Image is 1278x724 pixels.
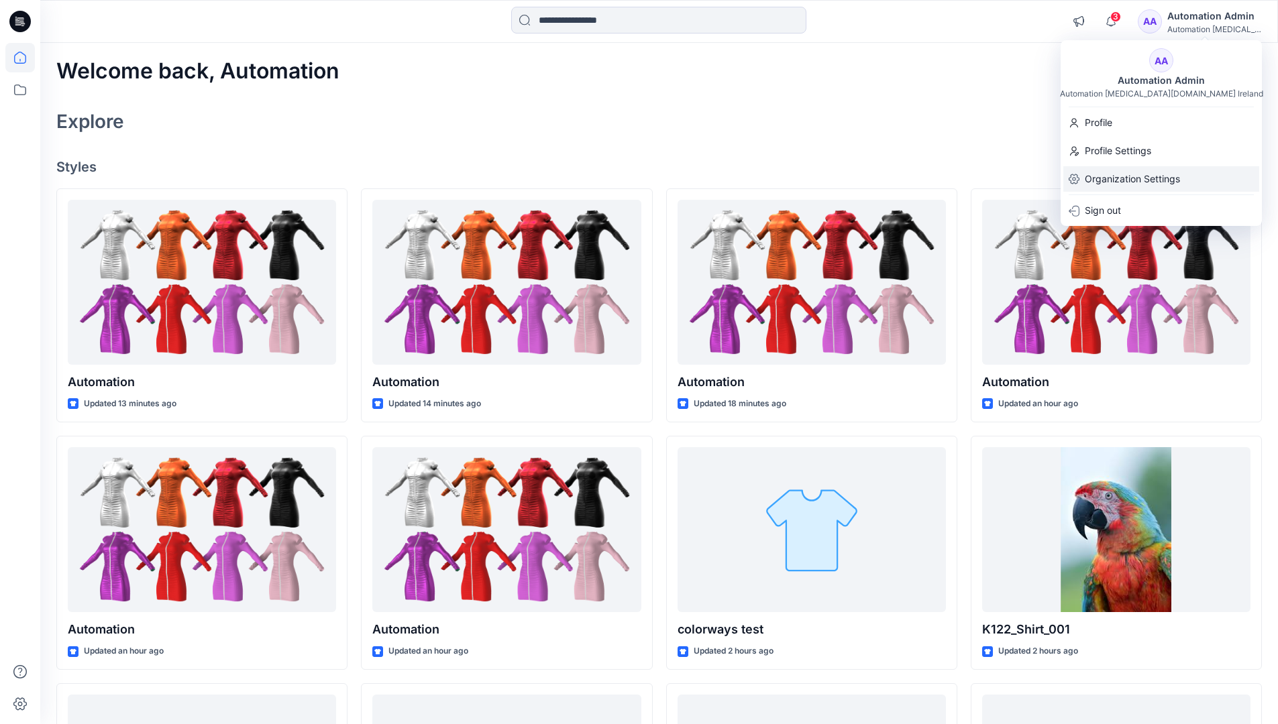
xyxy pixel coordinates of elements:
[1167,8,1261,24] div: Automation Admin
[1085,198,1121,223] p: Sign out
[1061,110,1262,135] a: Profile
[68,200,336,365] a: Automation
[1085,138,1151,164] p: Profile Settings
[982,373,1250,391] p: Automation
[1167,24,1261,34] div: Automation [MEDICAL_DATA]...
[1060,88,1263,99] div: Automation [MEDICAL_DATA][DOMAIN_NAME] Ireland
[372,200,641,365] a: Automation
[982,447,1250,613] a: K122_Shirt_001
[998,644,1078,658] p: Updated 2 hours ago
[388,644,468,658] p: Updated an hour ago
[1138,9,1162,34] div: AA
[982,620,1250,639] p: K122_Shirt_001
[56,159,1262,175] h4: Styles
[1061,166,1262,192] a: Organization Settings
[372,620,641,639] p: Automation
[678,373,946,391] p: Automation
[1061,138,1262,164] a: Profile Settings
[1110,11,1121,22] span: 3
[678,200,946,365] a: Automation
[56,111,124,132] h2: Explore
[1085,110,1112,135] p: Profile
[84,644,164,658] p: Updated an hour ago
[694,644,774,658] p: Updated 2 hours ago
[68,373,336,391] p: Automation
[998,397,1078,411] p: Updated an hour ago
[372,447,641,613] a: Automation
[68,447,336,613] a: Automation
[56,59,339,84] h2: Welcome back, Automation
[372,373,641,391] p: Automation
[1110,72,1213,88] div: Automation Admin
[694,397,786,411] p: Updated 18 minutes ago
[68,620,336,639] p: Automation
[1085,166,1180,192] p: Organization Settings
[388,397,481,411] p: Updated 14 minutes ago
[678,620,946,639] p: colorways test
[678,447,946,613] a: colorways test
[1149,48,1173,72] div: AA
[84,397,176,411] p: Updated 13 minutes ago
[982,200,1250,365] a: Automation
